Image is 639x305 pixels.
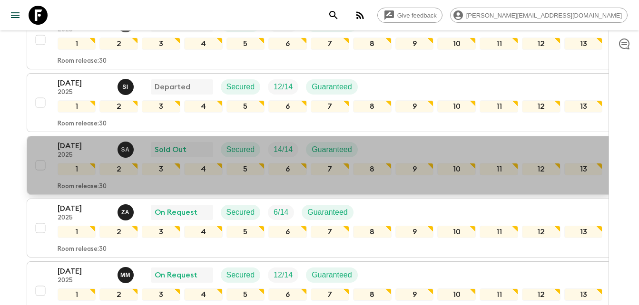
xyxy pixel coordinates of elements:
div: Secured [221,142,261,157]
p: Room release: 30 [58,246,107,253]
p: [DATE] [58,140,110,152]
p: Z A [121,209,129,216]
p: 6 / 14 [274,207,288,218]
div: 10 [437,288,476,301]
div: 13 [564,226,603,238]
div: 9 [395,226,434,238]
span: Samir Achahri [118,144,136,152]
p: On Request [155,207,197,218]
div: 13 [564,38,603,50]
p: M M [120,271,130,279]
button: SA [118,142,136,158]
div: 11 [480,226,518,238]
div: 11 [480,38,518,50]
div: 1 [58,38,96,50]
div: 10 [437,38,476,50]
p: Secured [226,269,255,281]
div: 3 [142,100,180,113]
div: Secured [221,79,261,95]
div: Trip Fill [268,205,294,220]
p: 12 / 14 [274,81,293,93]
p: Secured [226,81,255,93]
button: [DATE]2025Khaled IngriouiCompletedSecuredTrip FillGuaranteed12345678910111213Room release:30 [27,10,613,69]
div: 7 [311,163,349,175]
div: Secured [221,205,261,220]
div: 7 [311,226,349,238]
div: 8 [353,288,392,301]
span: Zakaria Achahri [118,207,136,215]
p: Sold Out [155,144,187,155]
div: 9 [395,38,434,50]
p: 14 / 14 [274,144,293,155]
p: Departed [155,81,190,93]
div: 4 [184,226,223,238]
span: Said Isouktan [118,82,136,89]
div: 2 [99,38,138,50]
div: 7 [311,100,349,113]
div: 11 [480,163,518,175]
span: Give feedback [392,12,442,19]
div: 8 [353,100,392,113]
p: [DATE] [58,77,110,89]
div: 4 [184,288,223,301]
div: 6 [268,38,307,50]
div: 1 [58,100,96,113]
div: 3 [142,226,180,238]
div: 1 [58,163,96,175]
p: On Request [155,269,197,281]
div: 1 [58,288,96,301]
div: Trip Fill [268,79,298,95]
div: 8 [353,226,392,238]
p: Secured [226,144,255,155]
div: 5 [226,163,265,175]
p: 2025 [58,89,110,96]
button: menu [6,6,25,25]
button: [DATE]2025Said IsouktanDepartedSecuredTrip FillGuaranteed12345678910111213Room release:30 [27,73,613,132]
div: 12 [522,288,560,301]
div: 8 [353,38,392,50]
div: 8 [353,163,392,175]
div: Trip Fill [268,267,298,283]
div: 13 [564,100,603,113]
div: 12 [522,38,560,50]
div: 9 [395,163,434,175]
p: 2025 [58,214,110,222]
div: 3 [142,38,180,50]
span: Mohamed Morchid [118,270,136,277]
div: 3 [142,288,180,301]
div: 2 [99,163,138,175]
button: [DATE]2025Zakaria AchahriOn RequestSecuredTrip FillGuaranteed12345678910111213Room release:30 [27,199,613,257]
a: Give feedback [377,8,442,23]
div: 12 [522,100,560,113]
div: [PERSON_NAME][EMAIL_ADDRESS][DOMAIN_NAME] [450,8,628,23]
div: 10 [437,163,476,175]
div: 1 [58,226,96,238]
div: 13 [564,163,603,175]
button: ZA [118,204,136,220]
p: Secured [226,207,255,218]
div: 9 [395,288,434,301]
p: Room release: 30 [58,57,107,65]
div: 6 [268,226,307,238]
div: 10 [437,100,476,113]
p: [DATE] [58,266,110,277]
div: 2 [99,226,138,238]
div: 5 [226,100,265,113]
p: Room release: 30 [58,120,107,128]
div: 13 [564,288,603,301]
p: Guaranteed [307,207,348,218]
div: 12 [522,226,560,238]
p: [DATE] [58,203,110,214]
div: 4 [184,38,223,50]
div: 6 [268,100,307,113]
div: Secured [221,267,261,283]
div: Trip Fill [268,142,298,157]
div: 5 [226,288,265,301]
div: 2 [99,288,138,301]
p: Guaranteed [312,81,352,93]
div: 9 [395,100,434,113]
p: S A [121,146,130,153]
p: Room release: 30 [58,183,107,191]
div: 10 [437,226,476,238]
div: 6 [268,163,307,175]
